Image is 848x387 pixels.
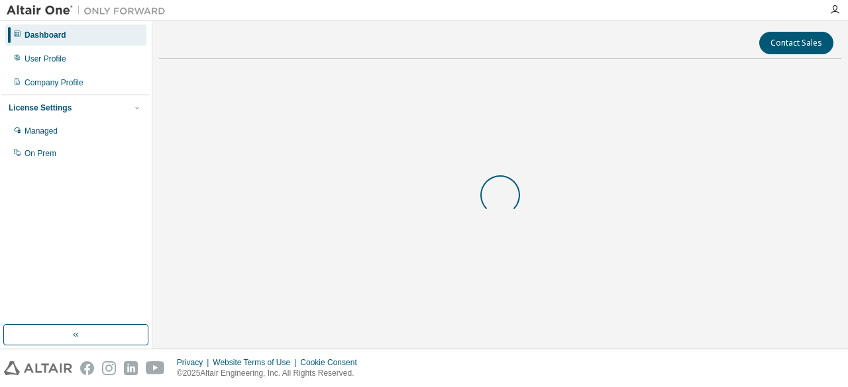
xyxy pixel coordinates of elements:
div: Privacy [177,357,213,368]
p: © 2025 Altair Engineering, Inc. All Rights Reserved. [177,368,365,379]
div: On Prem [25,148,56,159]
div: Managed [25,126,58,136]
div: Website Terms of Use [213,357,300,368]
button: Contact Sales [759,32,833,54]
div: User Profile [25,54,66,64]
img: youtube.svg [146,361,165,375]
div: Dashboard [25,30,66,40]
img: altair_logo.svg [4,361,72,375]
div: Company Profile [25,77,83,88]
img: linkedin.svg [124,361,138,375]
img: Altair One [7,4,172,17]
img: instagram.svg [102,361,116,375]
img: facebook.svg [80,361,94,375]
div: License Settings [9,103,72,113]
div: Cookie Consent [300,357,364,368]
